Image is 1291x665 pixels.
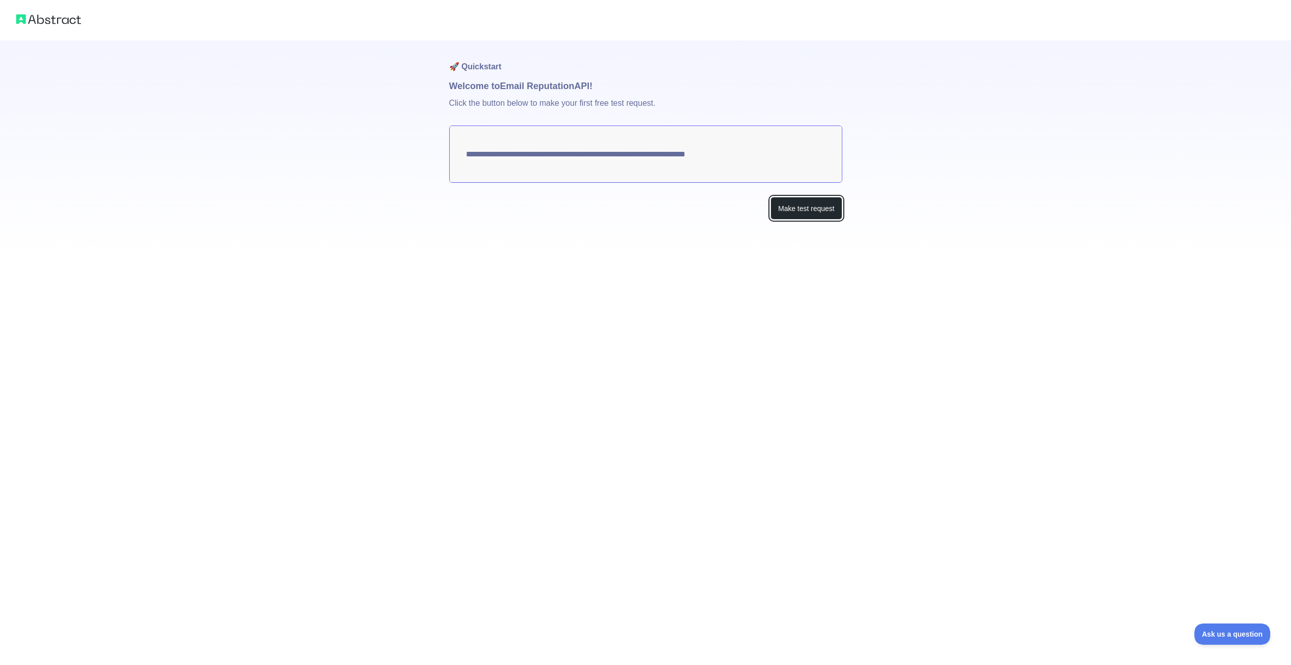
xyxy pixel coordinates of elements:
button: Make test request [770,197,842,220]
img: Abstract logo [16,12,81,26]
p: Click the button below to make your first free test request. [449,93,842,126]
iframe: Toggle Customer Support [1194,624,1271,645]
h1: Welcome to Email Reputation API! [449,79,842,93]
h1: 🚀 Quickstart [449,40,842,79]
